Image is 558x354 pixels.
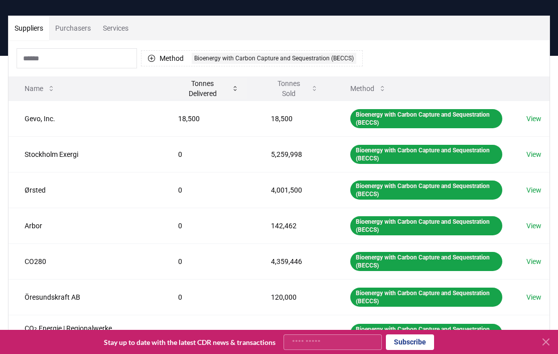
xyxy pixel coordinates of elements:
[9,172,162,208] td: Ørsted
[526,185,541,195] a: View
[9,279,162,315] td: Öresundskraft AB
[141,50,363,66] button: MethodBioenergy with Carbon Capture and Sequestration (BECCS)
[192,53,356,64] div: Bioenergy with Carbon Capture and Sequestration (BECCS)
[17,78,63,99] button: Name
[350,252,502,271] div: Bioenergy with Carbon Capture and Sequestration (BECCS)
[526,328,541,338] a: View
[9,243,162,279] td: CO280
[9,208,162,243] td: Arbor
[350,216,502,235] div: Bioenergy with Carbon Capture and Sequestration (BECCS)
[255,101,335,136] td: 18,500
[342,78,394,99] button: Method
[255,208,335,243] td: 142,462
[9,315,162,351] td: CO₂ Energie | Regionalwerke [PERSON_NAME]
[162,208,255,243] td: 0
[526,221,541,231] a: View
[350,109,502,128] div: Bioenergy with Carbon Capture and Sequestration (BECCS)
[162,172,255,208] td: 0
[255,279,335,315] td: 120,000
[255,243,335,279] td: 4,359,446
[350,288,502,307] div: Bioenergy with Carbon Capture and Sequestration (BECCS)
[526,149,541,159] a: View
[9,136,162,172] td: Stockholm Exergi
[526,292,541,302] a: View
[162,136,255,172] td: 0
[263,78,327,99] button: Tonnes Sold
[255,315,335,351] td: 21,800
[526,114,541,124] a: View
[526,256,541,267] a: View
[350,181,502,200] div: Bioenergy with Carbon Capture and Sequestration (BECCS)
[162,243,255,279] td: 0
[170,78,247,99] button: Tonnes Delivered
[162,279,255,315] td: 0
[9,101,162,136] td: Gevo, Inc.
[49,16,97,40] button: Purchasers
[9,16,49,40] button: Suppliers
[97,16,134,40] button: Services
[162,315,255,351] td: 0
[255,172,335,208] td: 4,001,500
[255,136,335,172] td: 5,259,998
[350,145,502,164] div: Bioenergy with Carbon Capture and Sequestration (BECCS)
[162,101,255,136] td: 18,500
[350,324,502,343] div: Bioenergy with Carbon Capture and Sequestration (BECCS)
